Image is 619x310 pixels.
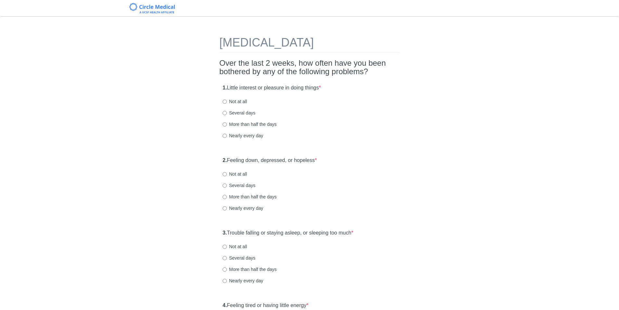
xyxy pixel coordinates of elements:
label: Little interest or pleasure in doing things [223,84,321,92]
label: More than half the days [223,266,277,273]
label: More than half the days [223,194,277,200]
label: Feeling down, depressed, or hopeless [223,157,317,164]
label: Not at all [223,171,247,177]
input: Nearly every day [223,279,227,283]
label: Several days [223,182,255,189]
h1: [MEDICAL_DATA] [219,36,400,52]
label: Several days [223,110,255,116]
input: Not at all [223,245,227,249]
strong: 3. [223,230,227,236]
input: Nearly every day [223,134,227,138]
label: Not at all [223,243,247,250]
label: More than half the days [223,121,277,128]
input: More than half the days [223,267,227,272]
strong: 2. [223,157,227,163]
input: Nearly every day [223,206,227,210]
input: Not at all [223,172,227,176]
input: Not at all [223,100,227,104]
strong: 4. [223,303,227,308]
input: More than half the days [223,195,227,199]
label: Feeling tired or having little energy [223,302,308,309]
label: Not at all [223,98,247,105]
label: Nearly every day [223,132,263,139]
label: Several days [223,255,255,261]
label: Nearly every day [223,277,263,284]
strong: 1. [223,85,227,90]
input: Several days [223,256,227,260]
h2: Over the last 2 weeks, how often have you been bothered by any of the following problems? [219,59,400,76]
input: Several days [223,183,227,188]
label: Nearly every day [223,205,263,211]
input: Several days [223,111,227,115]
img: Circle Medical Logo [129,3,175,13]
label: Trouble falling or staying asleep, or sleeping too much [223,229,353,237]
input: More than half the days [223,122,227,127]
